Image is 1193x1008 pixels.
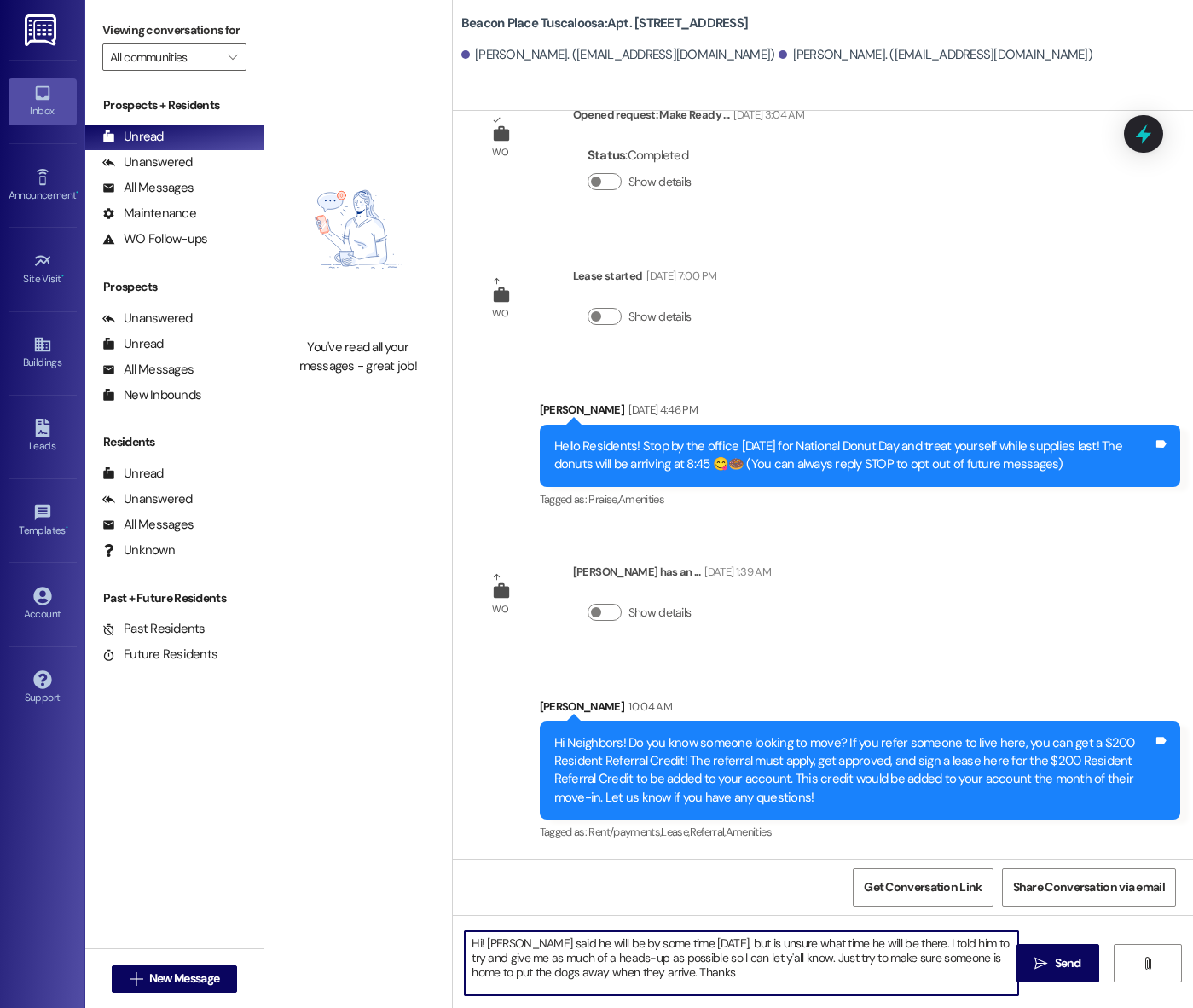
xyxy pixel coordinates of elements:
[102,335,164,353] div: Unread
[66,522,68,534] span: •
[9,414,77,460] a: Leads
[102,154,193,171] div: Unanswered
[492,600,508,618] div: WO
[864,878,982,896] span: Get Conversation Link
[9,246,77,293] a: Site Visit •
[102,230,207,248] div: WO Follow-ups
[540,401,1180,425] div: [PERSON_NAME]
[149,970,219,988] span: New Message
[85,589,264,607] div: Past + Future Residents
[76,187,78,199] span: •
[9,78,77,125] a: Inbox
[554,437,1153,474] div: Hello Residents! Stop by the office [DATE] for National Donut Day and treat yourself while suppli...
[573,267,716,291] div: Lease started
[102,179,194,197] div: All Messages
[228,50,237,64] i: 
[492,304,508,322] div: WO
[554,734,1153,808] div: Hi Neighbors! Do you know someone looking to move? If you refer someone to live here, you can get...
[461,46,775,64] div: [PERSON_NAME]. ([EMAIL_ADDRESS][DOMAIN_NAME])
[642,267,716,285] div: [DATE] 7:00 PM
[102,465,164,483] div: Unread
[465,931,1018,995] textarea: Hi! [PERSON_NAME] said he will be by some time [DATE], but is unsure what time he will be there. ...
[726,825,772,839] span: Amenities
[588,825,661,839] span: Rent/payments ,
[9,665,77,711] a: Support
[540,820,1180,844] div: Tagged as:
[61,270,64,282] span: •
[102,620,206,638] div: Past Residents
[628,173,692,191] label: Show details
[700,563,771,581] div: [DATE] 1:39 AM
[1055,954,1081,972] span: Send
[540,487,1180,512] div: Tagged as:
[25,14,60,46] img: ResiDesk Logo
[102,516,194,534] div: All Messages
[624,401,698,419] div: [DATE] 4:46 PM
[130,972,142,986] i: 
[729,106,804,124] div: [DATE] 3:04 AM
[112,965,238,993] button: New Message
[85,433,264,451] div: Residents
[85,278,264,296] div: Prospects
[85,96,264,114] div: Prospects + Residents
[102,128,164,146] div: Unread
[588,142,698,169] div: : Completed
[102,646,217,663] div: Future Residents
[779,46,1092,64] div: [PERSON_NAME]. ([EMAIL_ADDRESS][DOMAIN_NAME])
[102,310,193,327] div: Unanswered
[102,361,194,379] div: All Messages
[110,43,219,71] input: All communities
[628,604,692,622] label: Show details
[102,490,193,508] div: Unanswered
[1141,957,1154,970] i: 
[690,825,726,839] span: Referral ,
[9,582,77,628] a: Account
[102,17,246,43] label: Viewing conversations for
[461,14,748,32] b: Beacon Place Tuscaloosa: Apt. [STREET_ADDRESS]
[628,308,692,326] label: Show details
[492,143,508,161] div: WO
[9,330,77,376] a: Buildings
[573,106,804,130] div: Opened request: Make Ready ...
[853,868,993,907] button: Get Conversation Link
[1002,868,1176,907] button: Share Conversation via email
[102,386,201,404] div: New Inbounds
[283,339,433,375] div: You've read all your messages - great job!
[102,205,196,223] div: Maintenance
[624,698,672,715] div: 10:04 AM
[661,825,689,839] span: Lease ,
[588,492,617,507] span: Praise ,
[9,498,77,544] a: Templates •
[1034,957,1047,970] i: 
[283,129,433,330] img: empty-state
[588,147,626,164] b: Status
[1016,944,1099,982] button: Send
[618,492,664,507] span: Amenities
[102,542,175,559] div: Unknown
[573,563,771,587] div: [PERSON_NAME] has an ...
[540,698,1180,721] div: [PERSON_NAME]
[1013,878,1165,896] span: Share Conversation via email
